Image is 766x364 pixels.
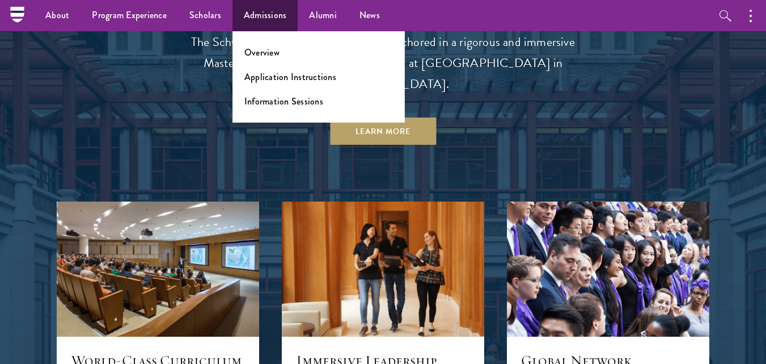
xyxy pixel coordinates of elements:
a: Overview [244,46,280,59]
a: Information Sessions [244,95,323,108]
a: Application Instructions [244,70,336,83]
p: The Schwarzman Scholars experience is anchored in a rigorous and immersive Master of Global Affai... [179,32,587,95]
a: Learn More [330,118,436,145]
